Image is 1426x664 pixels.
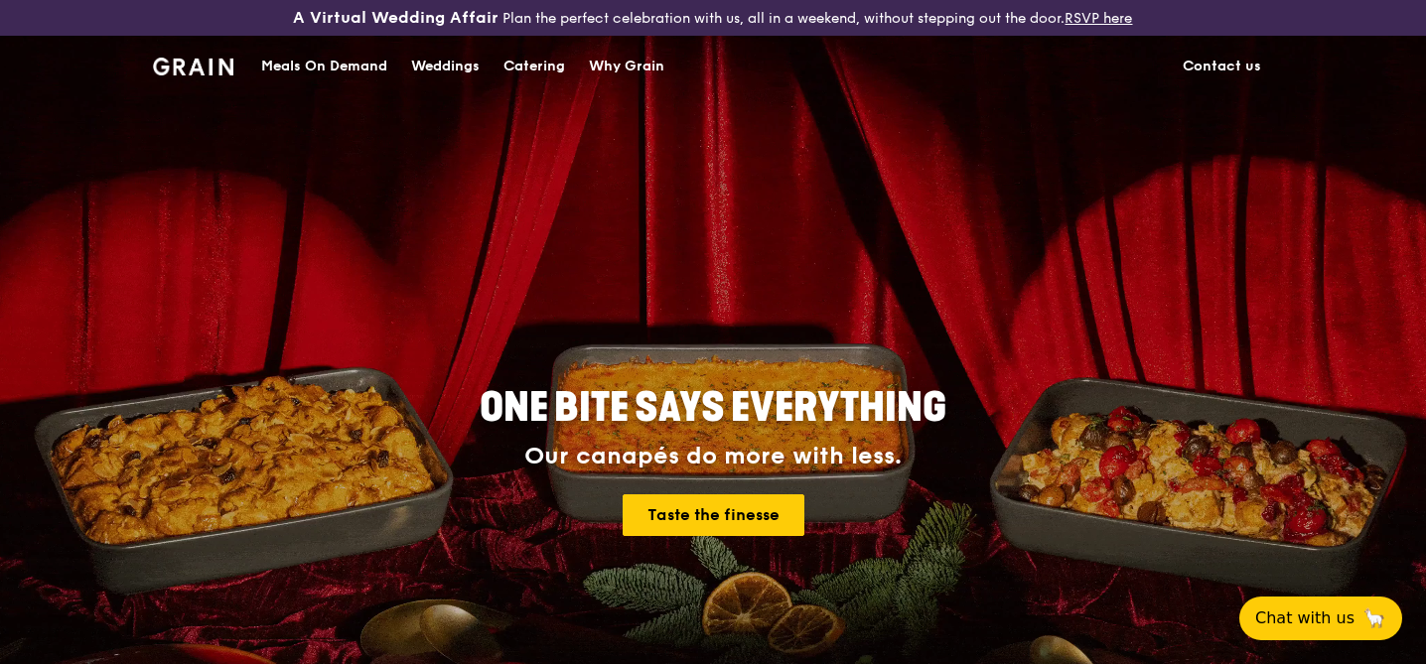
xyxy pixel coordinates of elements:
[1362,606,1386,630] span: 🦙
[480,384,946,432] span: ONE BITE SAYS EVERYTHING
[399,37,492,96] a: Weddings
[577,37,676,96] a: Why Grain
[1065,10,1132,27] a: RSVP here
[356,443,1070,470] div: Our canapés do more with less.
[237,8,1188,28] div: Plan the perfect celebration with us, all in a weekend, without stepping out the door.
[261,37,387,96] div: Meals On Demand
[153,35,233,94] a: GrainGrain
[1255,606,1355,630] span: Chat with us
[623,494,804,536] a: Taste the finesse
[1239,597,1402,640] button: Chat with us🦙
[503,37,565,96] div: Catering
[153,58,233,75] img: Grain
[1171,37,1273,96] a: Contact us
[589,37,664,96] div: Why Grain
[492,37,577,96] a: Catering
[293,8,499,28] h3: A Virtual Wedding Affair
[411,37,480,96] div: Weddings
